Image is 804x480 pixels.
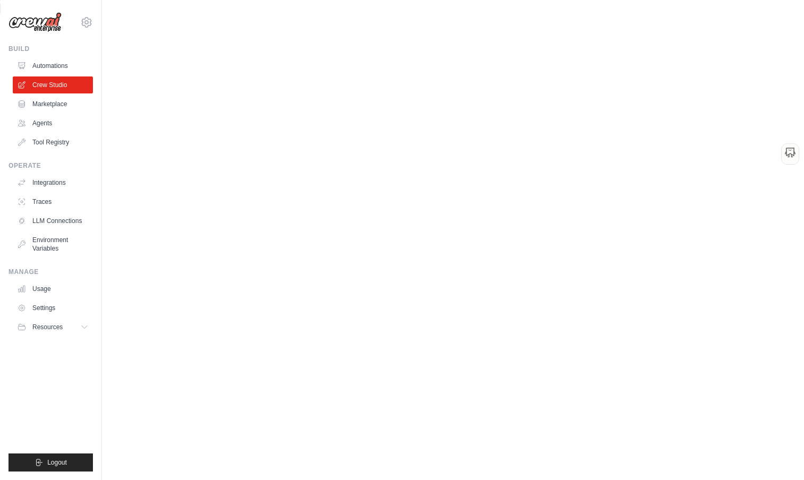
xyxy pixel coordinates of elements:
span: Logout [47,458,67,467]
iframe: Chat Widget [751,429,804,480]
a: Automations [13,57,93,74]
button: Logout [8,453,93,472]
a: LLM Connections [13,212,93,229]
div: Manage [8,268,93,276]
a: Integrations [13,174,93,191]
span: Resources [32,323,63,331]
div: Build [8,45,93,53]
div: Operate [8,161,93,170]
a: Marketplace [13,96,93,113]
a: Traces [13,193,93,210]
a: Crew Studio [13,76,93,93]
a: Agents [13,115,93,132]
img: Logo [8,12,62,32]
button: Resources [13,319,93,336]
a: Tool Registry [13,134,93,151]
a: Settings [13,299,93,316]
a: Usage [13,280,93,297]
a: Environment Variables [13,232,93,257]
